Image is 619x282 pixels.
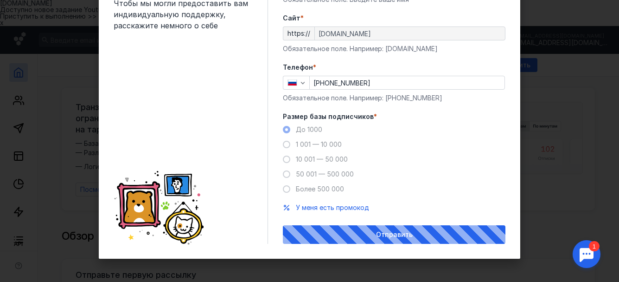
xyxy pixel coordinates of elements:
[283,13,300,23] span: Cайт
[296,203,369,211] span: У меня есть промокод
[296,203,369,212] button: У меня есть промокод
[283,93,505,103] div: Обязательное поле. Например: [PHONE_NUMBER]
[283,112,374,121] span: Размер базы подписчиков
[21,6,32,16] div: 1
[283,63,313,72] span: Телефон
[283,44,505,53] div: Обязательное поле. Например: [DOMAIN_NAME]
